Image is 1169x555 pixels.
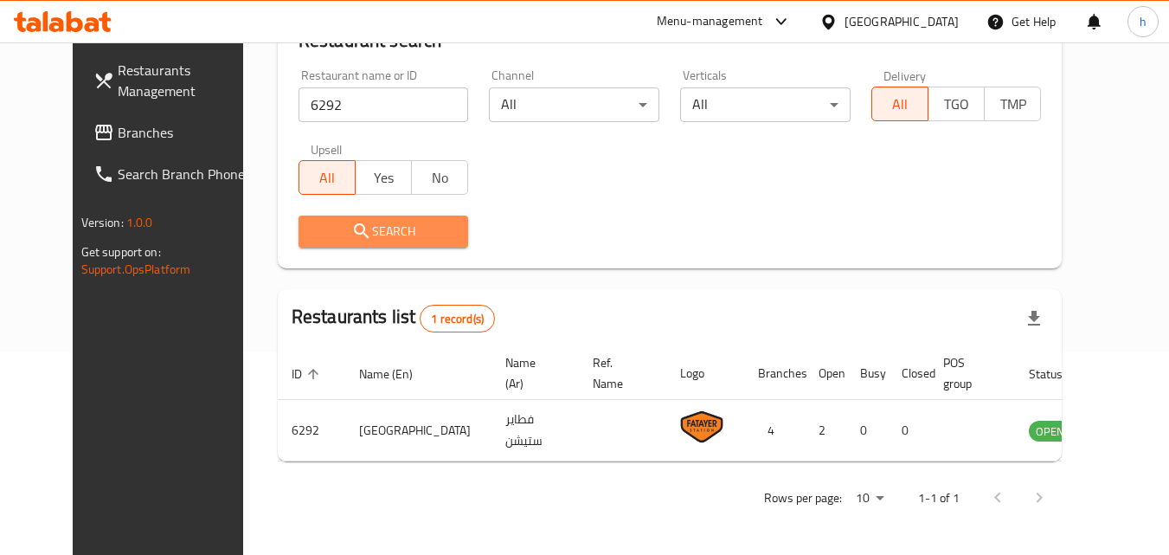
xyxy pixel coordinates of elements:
p: Rows per page: [764,487,842,509]
span: POS group [943,352,994,394]
span: Search [312,221,455,242]
th: Open [805,347,846,400]
button: All [299,160,356,195]
div: Total records count [420,305,495,332]
button: Yes [355,160,412,195]
p: 1-1 of 1 [918,487,960,509]
button: TGO [928,87,985,121]
input: Search for restaurant name or ID.. [299,87,469,122]
span: Status [1029,364,1085,384]
span: All [306,165,349,190]
span: TGO [935,92,978,117]
span: No [419,165,461,190]
span: 1.0.0 [126,211,153,234]
td: 2 [805,400,846,461]
button: Search [299,216,469,248]
button: No [411,160,468,195]
span: OPEN [1029,422,1071,442]
span: h [1140,12,1147,31]
span: Branches [118,122,254,143]
td: 0 [846,400,888,461]
div: OPEN [1029,421,1071,442]
a: Search Branch Phone [80,153,268,195]
button: All [871,87,928,121]
span: All [879,92,922,117]
th: Busy [846,347,888,400]
a: Branches [80,112,268,153]
div: All [680,87,851,122]
span: 1 record(s) [421,311,494,327]
label: Delivery [883,69,927,81]
span: TMP [992,92,1034,117]
a: Support.OpsPlatform [81,258,191,281]
span: Restaurants Management [118,60,254,101]
div: All [489,87,659,122]
div: Rows per page: [849,486,890,512]
button: TMP [984,87,1041,121]
table: enhanced table [278,347,1166,461]
div: [GEOGRAPHIC_DATA] [845,12,959,31]
td: 4 [744,400,805,461]
span: Yes [363,165,405,190]
td: 6292 [278,400,345,461]
h2: Restaurants list [292,304,495,332]
span: Search Branch Phone [118,164,254,184]
th: Closed [888,347,929,400]
th: Logo [666,347,744,400]
span: Name (En) [359,364,435,384]
td: [GEOGRAPHIC_DATA] [345,400,491,461]
div: Menu-management [657,11,763,32]
span: Get support on: [81,241,161,263]
h2: Restaurant search [299,28,1042,54]
td: 0 [888,400,929,461]
img: Fatayer Station [680,405,723,449]
span: Version: [81,211,124,234]
div: Export file [1013,298,1055,339]
td: فطاير ستيشن [491,400,579,461]
label: Upsell [311,143,343,155]
th: Branches [744,347,805,400]
span: ID [292,364,324,384]
span: Ref. Name [593,352,646,394]
a: Restaurants Management [80,49,268,112]
span: Name (Ar) [505,352,558,394]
